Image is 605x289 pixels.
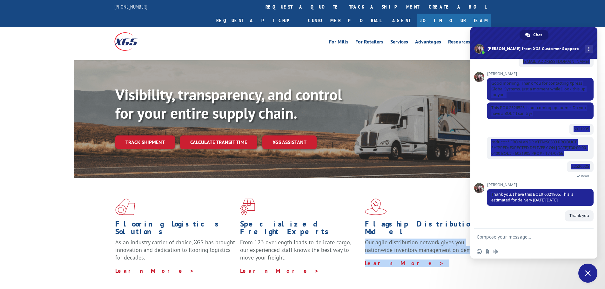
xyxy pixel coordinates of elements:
[477,249,482,254] span: Insert an emoji
[523,59,589,64] a: [EMAIL_ADDRESS][DOMAIN_NAME]
[115,85,342,123] b: Visibility, transparency, and control for your entire supply chain.
[240,239,360,267] p: From 123 overlength loads to delicate cargo, our experienced staff knows the best way to move you...
[365,239,482,253] span: Our agile distribution network gives you nationwide inventory management on demand.
[180,135,257,149] a: Calculate transit time
[578,264,597,283] div: Close chat
[386,14,417,27] a: Agent
[477,234,577,240] textarea: Compose your message...
[585,45,593,53] div: More channels
[115,199,135,215] img: xgs-icon-total-supply-chain-intelligence-red
[240,267,319,274] a: Learn More >
[491,105,586,116] span: This PO# 2526525 is not coming up for me. Do you have a BOL# I can try?
[417,14,491,27] a: Join Our Team
[115,135,175,149] a: Track shipment
[303,14,386,27] a: Customer Portal
[262,135,317,149] a: XGS ASSISTANT
[212,14,303,27] a: Request a pickup
[448,39,470,46] a: Resources
[491,139,587,156] span: roduct:** FROM VNDR ATTN:S0303 PRODUCT SHIPPED; EXPECTED DELIVERY ON [DATE]T00:00:00-0400 BOL# - ...
[487,72,594,76] span: [PERSON_NAME]
[571,164,589,169] span: 22526525
[569,213,589,218] span: Thank you
[487,183,594,187] span: [PERSON_NAME]
[240,220,360,239] h1: Specialized Freight Experts
[491,192,573,203] span: Thank you. I have this BOL# 6021905. This is estimated for delivery [DATE][DATE]
[355,39,383,46] a: For Retailers
[491,81,586,97] span: Good morning. Thank You for contacting Xpress Global Systems. Just a moment while I look this up ...
[485,249,490,254] span: Send a file
[115,239,235,261] span: As an industry carrier of choice, XGS has brought innovation and dedication to flooring logistics...
[533,30,542,40] span: Chat
[365,220,485,239] h1: Flagship Distribution Model
[240,199,255,215] img: xgs-icon-focused-on-flooring-red
[581,174,589,178] span: Read
[114,3,147,10] a: [PHONE_NUMBER]
[329,39,348,46] a: For Mills
[365,199,387,215] img: xgs-icon-flagship-distribution-model-red
[365,259,444,267] a: Learn More >
[115,267,194,274] a: Learn More >
[415,39,441,46] a: Advantages
[390,39,408,46] a: Services
[520,30,548,40] div: Chat
[115,220,235,239] h1: Flooring Logistics Solutions
[574,126,589,132] span: 6021905
[493,249,498,254] span: Audio message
